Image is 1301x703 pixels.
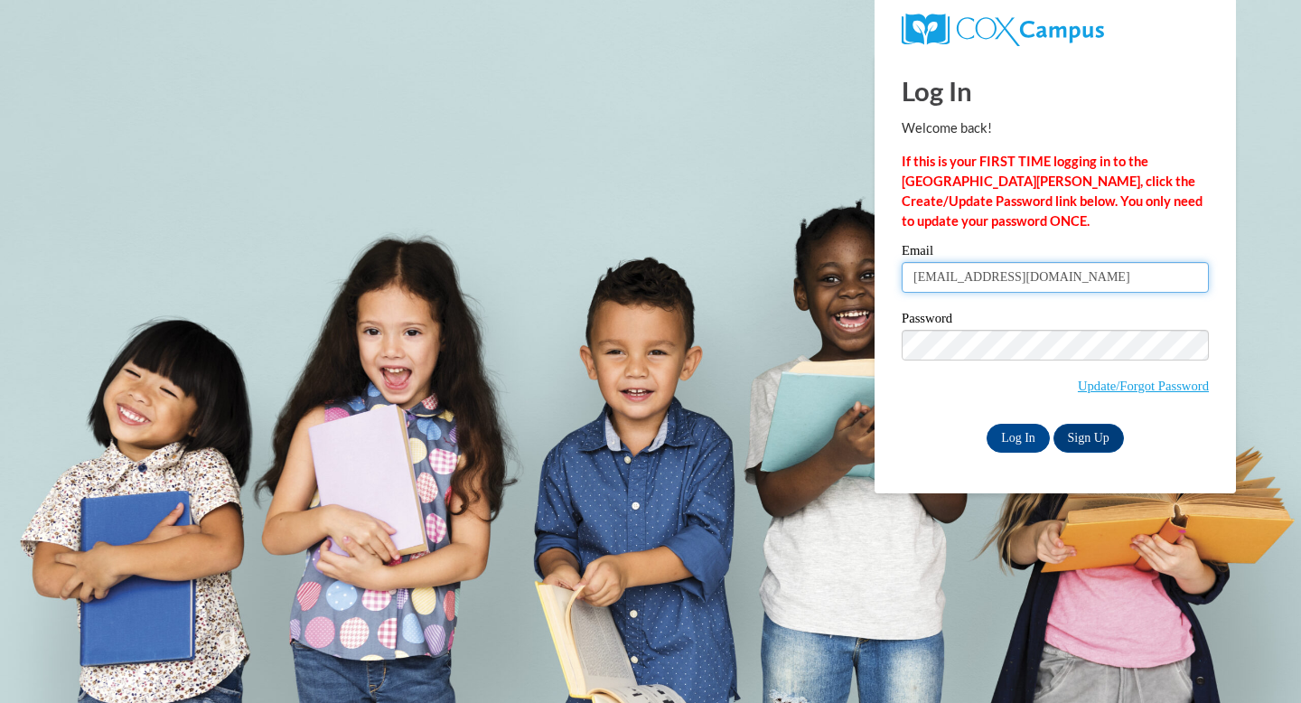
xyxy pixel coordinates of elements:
a: COX Campus [902,14,1209,46]
img: COX Campus [902,14,1104,46]
a: Sign Up [1053,424,1124,453]
label: Password [902,312,1209,330]
h1: Log In [902,72,1209,109]
a: Update/Forgot Password [1078,379,1209,393]
strong: If this is your FIRST TIME logging in to the [GEOGRAPHIC_DATA][PERSON_NAME], click the Create/Upd... [902,154,1203,229]
label: Email [902,244,1209,262]
input: Log In [987,424,1050,453]
p: Welcome back! [902,118,1209,138]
